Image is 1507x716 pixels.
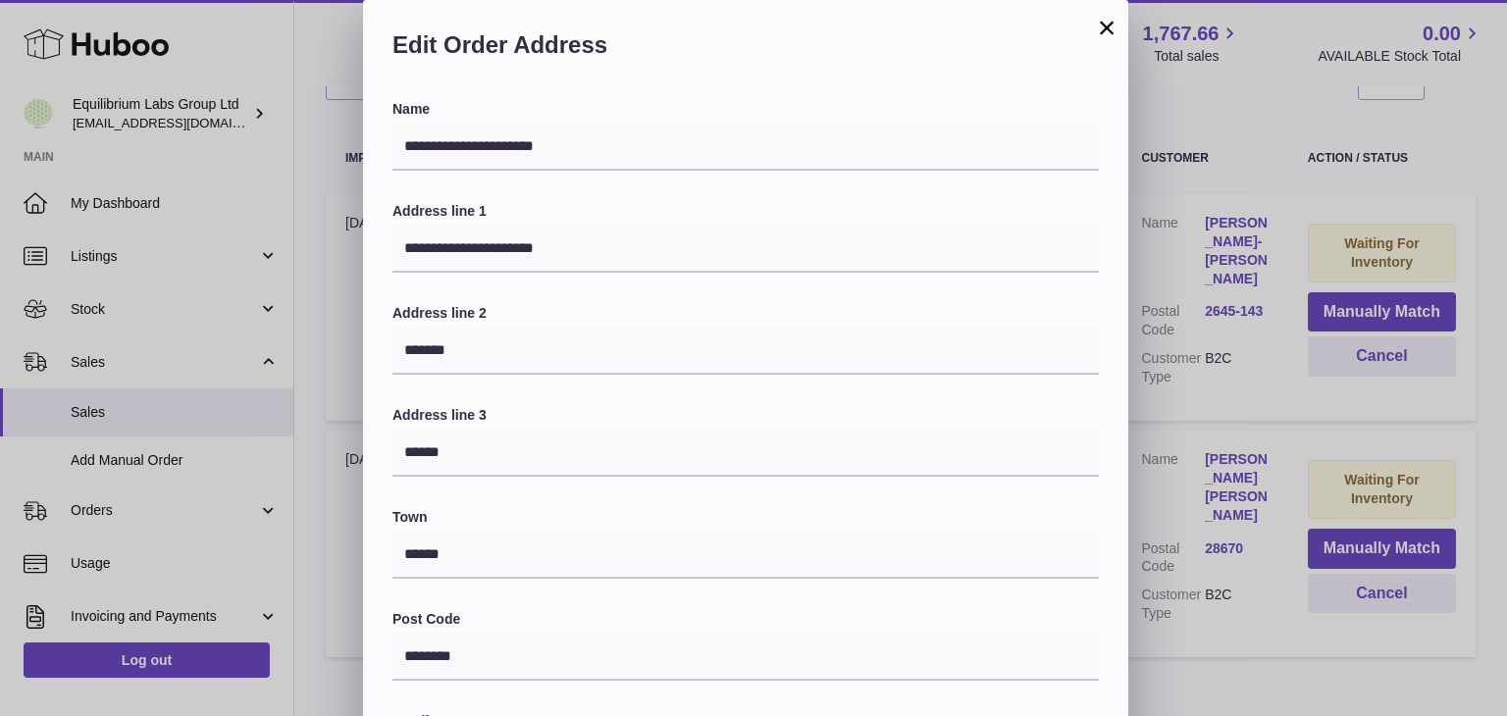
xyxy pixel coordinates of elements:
[392,100,1099,119] label: Name
[392,304,1099,323] label: Address line 2
[392,202,1099,221] label: Address line 1
[392,610,1099,629] label: Post Code
[392,508,1099,527] label: Town
[392,406,1099,425] label: Address line 3
[1095,16,1118,39] button: ×
[392,29,1099,71] h2: Edit Order Address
